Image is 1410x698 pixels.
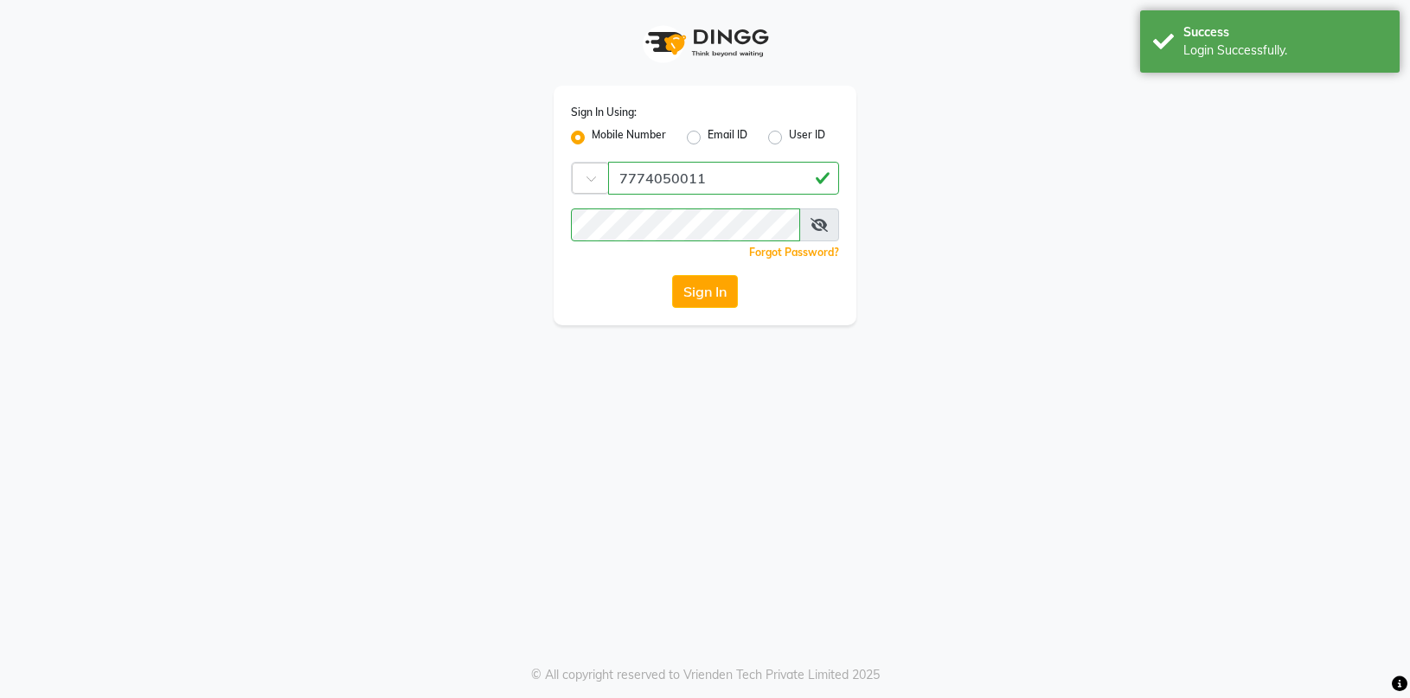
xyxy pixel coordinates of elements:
[608,162,839,195] input: Username
[749,246,839,259] a: Forgot Password?
[1183,42,1387,60] div: Login Successfully.
[571,208,800,241] input: Username
[672,275,738,308] button: Sign In
[708,127,747,148] label: Email ID
[636,17,774,68] img: logo1.svg
[789,127,825,148] label: User ID
[1183,23,1387,42] div: Success
[592,127,666,148] label: Mobile Number
[571,105,637,120] label: Sign In Using:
